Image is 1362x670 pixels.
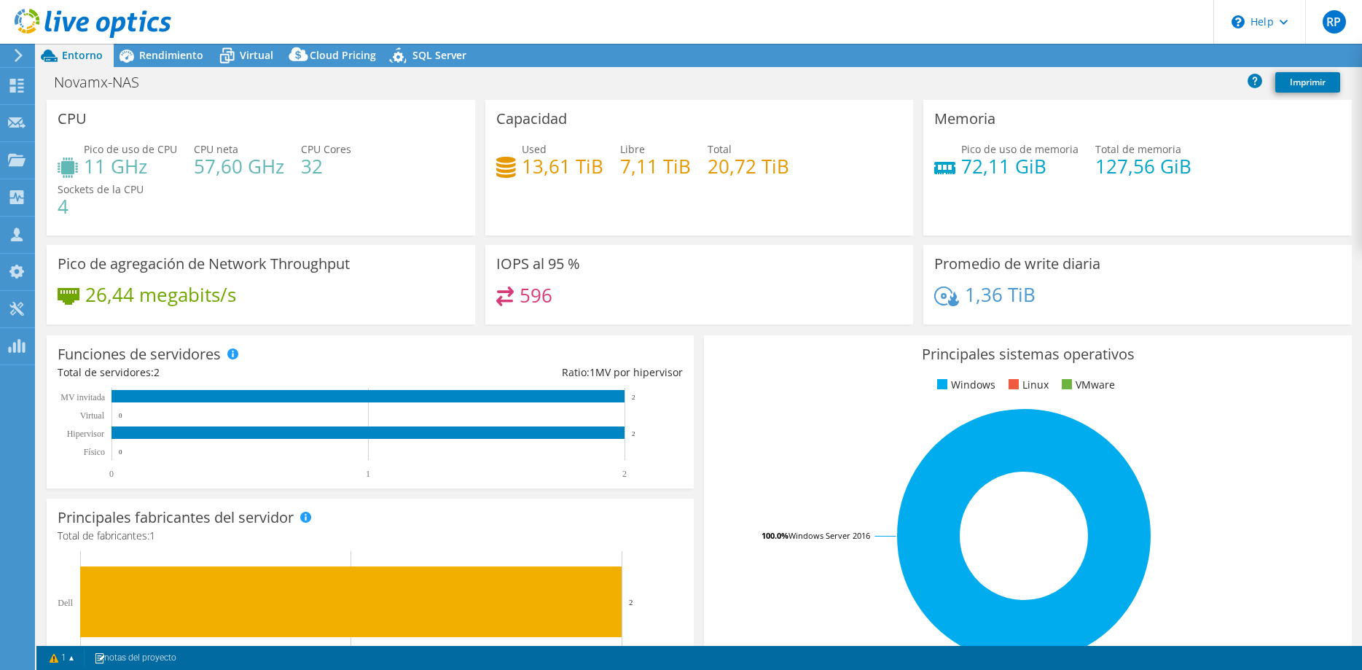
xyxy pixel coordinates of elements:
[58,346,221,362] h3: Funciones de servidores
[762,530,788,541] tspan: 100.0%
[934,256,1100,272] h3: Promedio de write diaria
[620,142,645,156] span: Libre
[119,412,122,419] text: 0
[965,287,1036,303] h4: 1,36 TiB
[522,158,603,174] h4: 13,61 TiB
[1095,158,1191,174] h4: 127,56 GiB
[366,469,370,479] text: 1
[301,142,351,156] span: CPU Cores
[47,74,162,90] h1: Novamx-NAS
[154,365,160,379] span: 2
[310,48,376,62] span: Cloud Pricing
[58,182,144,196] span: Sockets de la CPU
[84,142,177,156] span: Pico de uso de CPU
[934,111,995,127] h3: Memoria
[60,392,105,402] text: MV invitada
[522,142,547,156] span: Used
[84,158,177,174] h4: 11 GHz
[629,598,633,607] text: 2
[58,510,294,526] h3: Principales fabricantes del servidor
[590,365,595,379] span: 1
[39,649,85,667] a: 1
[85,287,236,303] h4: 26,44 megabits/s
[58,256,350,272] h3: Pico de agregación de Network Throughput
[139,48,203,62] span: Rendimiento
[84,649,187,667] a: notas del proyecto
[58,198,144,214] h4: 4
[58,528,683,544] h4: Total de fabricantes:
[119,448,122,456] text: 0
[708,142,732,156] span: Total
[62,48,103,62] span: Entorno
[240,48,273,62] span: Virtual
[961,158,1079,174] h4: 72,11 GiB
[301,158,351,174] h4: 32
[58,365,370,381] div: Total de servidores:
[194,158,284,174] h4: 57,60 GHz
[620,158,691,174] h4: 7,11 TiB
[58,111,87,127] h3: CPU
[1323,10,1346,34] span: RP
[934,377,995,393] li: Windows
[632,430,635,437] text: 2
[961,142,1079,156] span: Pico de uso de memoria
[1232,15,1245,28] svg: \n
[715,346,1340,362] h3: Principales sistemas operativos
[58,598,73,608] text: Dell
[496,111,567,127] h3: Capacidad
[1275,72,1340,93] a: Imprimir
[632,394,635,401] text: 2
[370,365,683,381] div: Ratio: MV por hipervisor
[1058,377,1115,393] li: VMware
[67,429,104,439] text: Hipervisor
[622,469,627,479] text: 2
[194,142,238,156] span: CPU neta
[149,529,155,542] span: 1
[708,158,789,174] h4: 20,72 TiB
[788,530,870,541] tspan: Windows Server 2016
[80,410,105,421] text: Virtual
[412,48,466,62] span: SQL Server
[496,256,580,272] h3: IOPS al 95 %
[1095,142,1181,156] span: Total de memoria
[520,287,552,303] h4: 596
[1005,377,1049,393] li: Linux
[84,447,105,457] tspan: Físico
[109,469,114,479] text: 0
